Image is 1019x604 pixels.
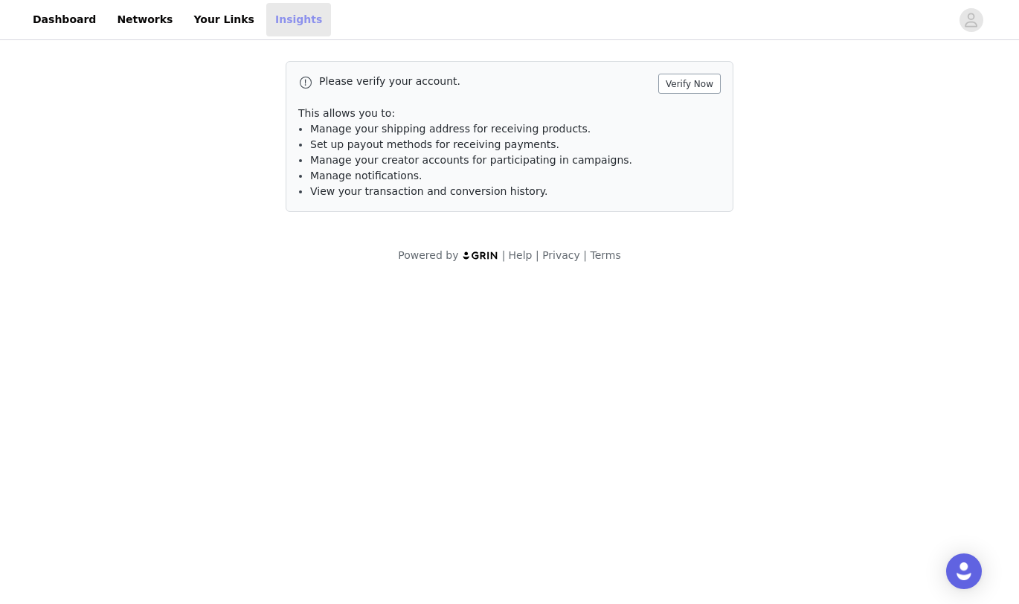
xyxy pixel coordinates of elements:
[658,74,721,94] button: Verify Now
[583,249,587,261] span: |
[509,249,533,261] a: Help
[319,74,652,89] p: Please verify your account.
[184,3,263,36] a: Your Links
[310,170,422,181] span: Manage notifications.
[398,249,458,261] span: Powered by
[310,154,632,166] span: Manage your creator accounts for participating in campaigns.
[502,249,506,261] span: |
[298,106,721,121] p: This allows you to:
[310,123,591,135] span: Manage your shipping address for receiving products.
[964,8,978,32] div: avatar
[310,185,547,197] span: View your transaction and conversion history.
[590,249,620,261] a: Terms
[108,3,181,36] a: Networks
[542,249,580,261] a: Privacy
[946,553,982,589] div: Open Intercom Messenger
[24,3,105,36] a: Dashboard
[266,3,331,36] a: Insights
[536,249,539,261] span: |
[310,138,559,150] span: Set up payout methods for receiving payments.
[462,251,499,260] img: logo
